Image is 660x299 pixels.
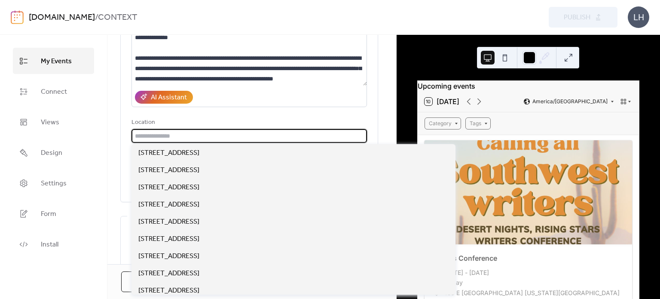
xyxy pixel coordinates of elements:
b: CONTEXT [98,9,137,26]
button: AI Assistant [135,91,193,104]
div: Location [131,117,365,128]
a: Connect [13,78,94,105]
span: [DATE] - [DATE] [443,268,489,278]
a: Views [13,109,94,135]
div: AI Assistant [151,92,187,103]
a: Install [13,231,94,257]
span: [STREET_ADDRESS] [138,200,199,210]
span: [STREET_ADDRESS] [138,182,199,193]
a: Settings [13,170,94,196]
span: [STREET_ADDRESS] [138,268,199,279]
a: My Events [13,48,94,74]
a: Design [13,139,94,166]
span: Install [41,238,58,251]
span: Settings [41,177,67,190]
span: [STREET_ADDRESS] [138,217,199,227]
a: [DOMAIN_NAME] [29,9,95,26]
span: Connect [41,85,67,99]
span: Views [41,116,59,129]
span: [STREET_ADDRESS] [138,234,199,244]
div: LH [628,6,649,28]
a: Writers Conference [433,254,497,262]
span: [STREET_ADDRESS] [138,286,199,296]
span: [STREET_ADDRESS] [138,251,199,262]
span: Design [41,146,62,160]
img: logo [11,10,24,24]
span: [STREET_ADDRESS] [138,165,199,176]
div: Upcoming events [418,81,639,91]
span: My Events [41,55,72,68]
span: Form [41,207,56,221]
a: Form [13,200,94,227]
button: Cancel [121,271,177,292]
b: / [95,9,98,26]
span: America/[GEOGRAPHIC_DATA] [532,99,608,104]
span: [STREET_ADDRESS] [138,148,199,158]
button: 10[DATE] [422,96,462,108]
